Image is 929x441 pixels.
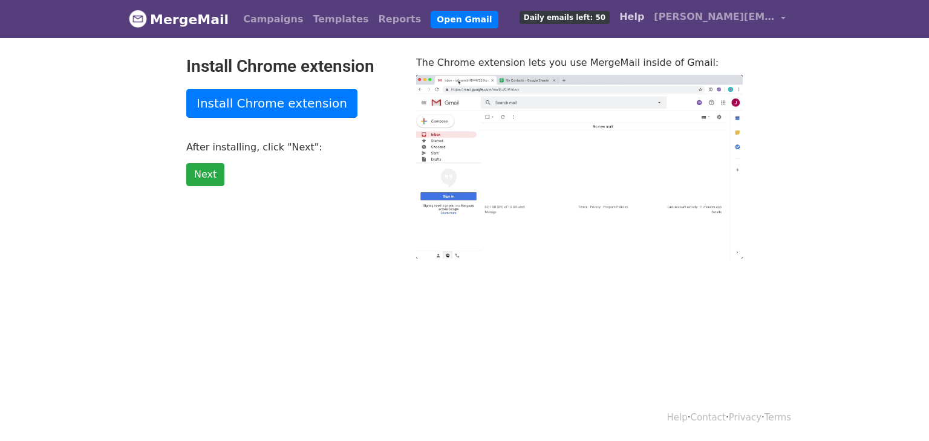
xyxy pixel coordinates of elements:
a: Campaigns [238,7,308,31]
a: Templates [308,7,373,31]
iframe: Chat Widget [658,19,929,441]
a: MergeMail [129,7,229,32]
p: After installing, click "Next": [186,141,398,153]
a: [PERSON_NAME][EMAIL_ADDRESS][PERSON_NAME][DOMAIN_NAME] [649,5,790,33]
span: Daily emails left: 50 [520,11,610,24]
span: [PERSON_NAME][EMAIL_ADDRESS][PERSON_NAME][DOMAIN_NAME] [654,10,775,24]
a: Help [614,5,649,29]
img: MergeMail logo [129,10,147,28]
a: Daily emails left: 50 [515,5,614,29]
h2: Install Chrome extension [186,56,398,77]
a: Next [186,163,224,186]
a: Install Chrome extension [186,89,357,118]
a: Reports [374,7,426,31]
p: The Chrome extension lets you use MergeMail inside of Gmail: [416,56,743,69]
a: Open Gmail [431,11,498,28]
